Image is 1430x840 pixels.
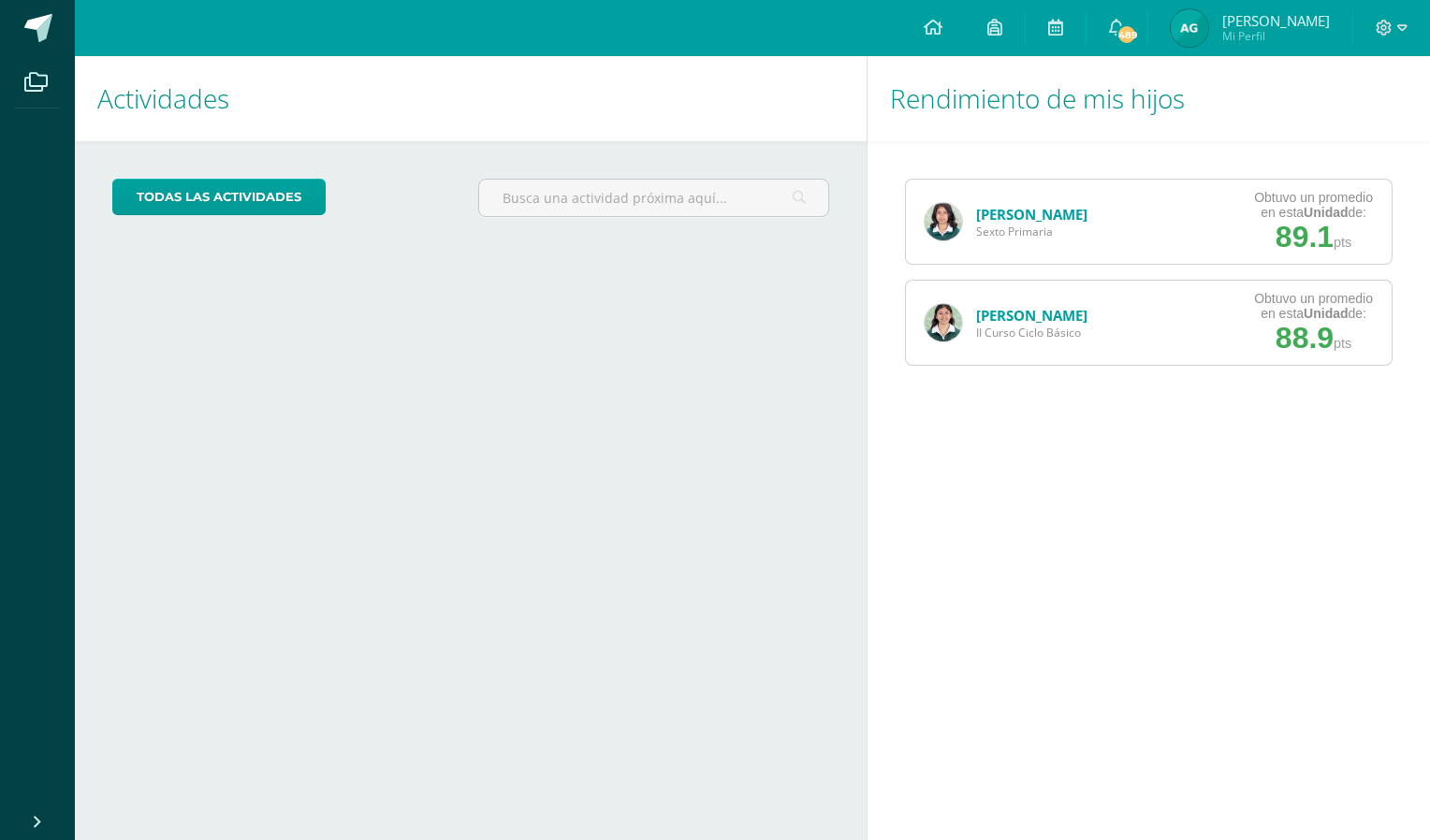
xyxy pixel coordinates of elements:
img: 71bd59594b73a27fa46549b08815a2e1.png [925,203,962,240]
span: Mi Perfil [1222,28,1330,44]
h1: Actividades [97,56,844,141]
span: Sexto Primaria [976,224,1087,239]
span: pts [1334,336,1351,351]
span: [PERSON_NAME] [1222,11,1330,30]
a: todas las Actividades [112,179,326,215]
div: Obtuvo un promedio en esta de: [1254,190,1373,220]
input: Busca una actividad próxima aquí... [479,180,828,216]
img: c11d42e410010543b8f7588cb98b0966.png [1171,9,1208,47]
strong: Unidad [1304,205,1348,220]
img: 6aaa91bad869da15764c0a2f0837109e.png [925,304,962,341]
div: Obtuvo un promedio en esta de: [1254,291,1373,321]
a: [PERSON_NAME] [976,306,1087,325]
span: pts [1334,235,1351,250]
span: 489 [1116,24,1137,45]
span: 89.1 [1276,220,1334,253]
span: II Curso Ciclo Básico [976,325,1087,340]
strong: Unidad [1304,306,1348,321]
h1: Rendimiento de mis hijos [890,56,1408,141]
span: 88.9 [1276,321,1334,355]
a: [PERSON_NAME] [976,205,1087,224]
